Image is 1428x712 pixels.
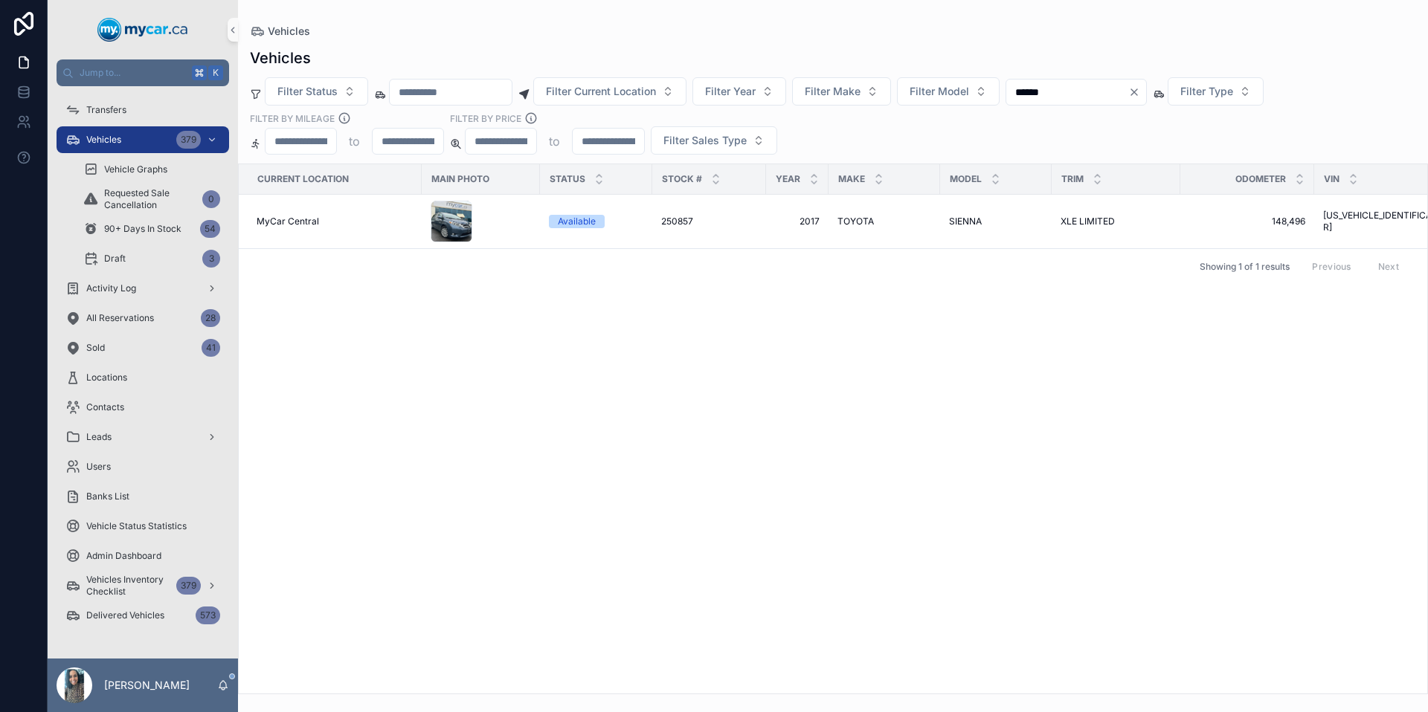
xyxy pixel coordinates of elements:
span: Filter Status [277,84,338,99]
span: Filter Year [705,84,756,99]
label: FILTER BY PRICE [450,111,521,125]
button: Select Button [692,77,786,106]
a: Vehicles [250,24,310,39]
a: SIENNA [949,216,1043,227]
p: to [349,132,360,150]
span: Model [950,173,982,185]
a: Contacts [57,394,229,421]
h1: Vehicles [250,48,311,68]
button: Select Button [1168,77,1264,106]
a: Locations [57,364,229,391]
div: 0 [202,190,220,208]
button: Select Button [792,77,891,106]
a: Vehicles379 [57,126,229,153]
a: All Reservations28 [57,305,229,331]
span: TOYOTA [837,216,874,227]
span: SIENNA [949,216,982,227]
span: Filter Current Location [546,84,656,99]
span: Jump to... [80,67,186,79]
span: Make [838,173,865,185]
span: MyCar Central [257,216,319,227]
a: Sold41 [57,334,229,361]
a: Activity Log [57,275,229,302]
span: Sold [86,342,105,354]
span: Delivered Vehicles [86,609,164,621]
span: XLE LIMITED [1061,216,1115,227]
a: Transfers [57,97,229,123]
a: 148,496 [1189,216,1305,227]
p: [PERSON_NAME] [104,678,190,693]
span: Current Location [257,173,349,185]
a: Admin Dashboard [57,543,229,569]
span: Transfers [86,104,126,116]
span: All Reservations [86,312,154,324]
span: Status [550,173,585,185]
span: VIN [1324,173,1339,185]
span: Admin Dashboard [86,550,161,562]
a: Vehicles Inventory Checklist379 [57,572,229,599]
div: 3 [202,250,220,268]
div: 573 [196,606,220,624]
a: Available [549,215,643,228]
div: 379 [176,577,201,595]
span: Trim [1061,173,1084,185]
span: Stock # [662,173,702,185]
button: Clear [1128,86,1146,98]
span: Main Photo [431,173,489,185]
span: 90+ Days In Stock [104,223,181,235]
span: Odometer [1235,173,1286,185]
span: 250857 [661,216,693,227]
span: Locations [86,372,127,383]
button: Select Button [533,77,686,106]
span: Filter Sales Type [663,133,747,148]
label: Filter By Mileage [250,111,335,125]
span: Activity Log [86,282,136,294]
span: Users [86,461,111,473]
a: Delivered Vehicles573 [57,602,229,629]
span: Contacts [86,401,124,413]
div: scrollable content [48,86,238,648]
span: Vehicles [86,134,121,146]
span: Year [776,173,800,185]
p: to [549,132,560,150]
div: Available [558,215,596,228]
button: Jump to...K [57,59,229,86]
div: 54 [200,220,220,238]
button: Select Button [265,77,368,106]
a: 90+ Days In Stock54 [74,216,229,242]
div: 28 [201,309,220,327]
a: TOYOTA [837,216,931,227]
a: Requested Sale Cancellation0 [74,186,229,213]
span: Showing 1 of 1 results [1200,261,1290,273]
span: Requested Sale Cancellation [104,187,196,211]
span: Draft [104,253,126,265]
a: Users [57,453,229,480]
a: Vehicle Status Statistics [57,513,229,540]
span: Banks List [86,491,129,502]
span: Filter Type [1180,84,1233,99]
a: MyCar Central [257,216,413,227]
a: 2017 [775,216,820,227]
a: Banks List [57,483,229,510]
img: App logo [97,18,188,42]
button: Select Button [651,126,777,155]
span: Vehicles [268,24,310,39]
span: K [210,67,222,79]
span: Filter Make [805,84,861,99]
a: 250857 [661,216,757,227]
a: Leads [57,424,229,450]
a: XLE LIMITED [1061,216,1171,227]
span: Vehicle Graphs [104,164,167,175]
span: Filter Model [910,84,969,99]
div: 41 [202,339,220,357]
button: Select Button [897,77,1000,106]
a: Vehicle Graphs [74,156,229,183]
span: Vehicles Inventory Checklist [86,574,170,598]
div: 379 [176,131,201,149]
a: Draft3 [74,245,229,272]
span: Vehicle Status Statistics [86,520,187,532]
span: Leads [86,431,112,443]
